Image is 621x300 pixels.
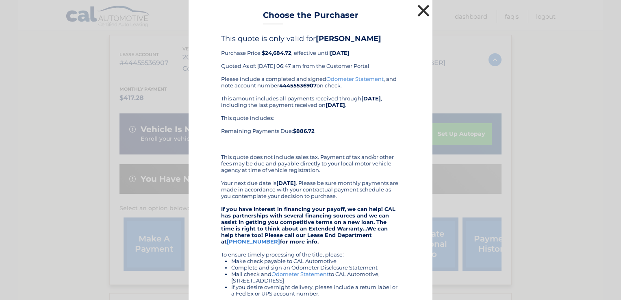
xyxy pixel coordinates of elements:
a: Odometer Statement [271,271,329,277]
div: This quote includes: Remaining Payments Due: [221,115,400,147]
a: Odometer Statement [326,76,384,82]
b: [DATE] [361,95,381,102]
h4: This quote is only valid for [221,34,400,43]
li: If you desire overnight delivery, please include a return label or a Fed Ex or UPS account number. [231,284,400,297]
b: [DATE] [276,180,296,186]
li: Make check payable to CAL Automotive [231,258,400,264]
b: [DATE] [326,102,345,108]
b: 44455536907 [279,82,317,89]
b: $24,684.72 [262,50,291,56]
b: [PERSON_NAME] [316,34,381,43]
a: [PHONE_NUMBER] [227,238,280,245]
button: × [415,2,432,19]
li: Complete and sign an Odometer Disclosure Statement [231,264,400,271]
h3: Choose the Purchaser [263,10,358,24]
b: $886.72 [293,128,315,134]
b: [DATE] [330,50,350,56]
li: Mail check and to CAL Automotive, [STREET_ADDRESS] [231,271,400,284]
strong: If you have interest in financing your payoff, we can help! CAL has partnerships with several fin... [221,206,395,245]
div: Purchase Price: , effective until Quoted As of: [DATE] 06:47 am from the Customer Portal [221,34,400,76]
